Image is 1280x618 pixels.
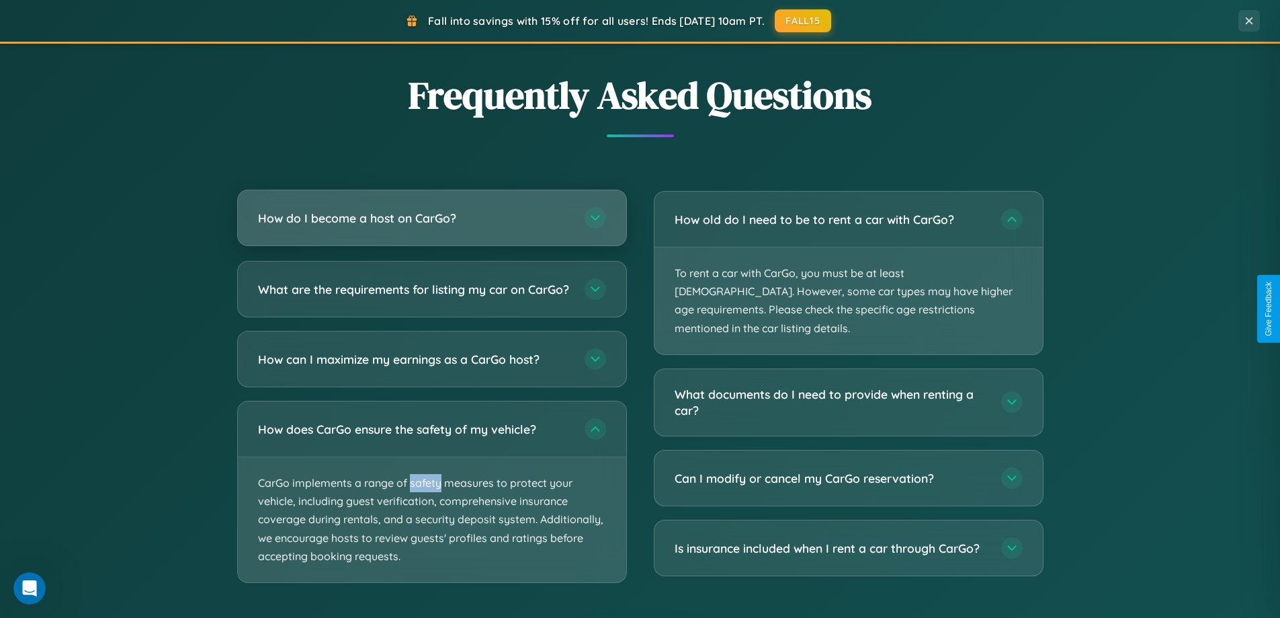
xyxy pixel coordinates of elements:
[258,351,571,368] h3: How can I maximize my earnings as a CarGo host?
[675,470,988,487] h3: Can I modify or cancel my CarGo reservation?
[13,572,46,605] iframe: Intercom live chat
[428,14,765,28] span: Fall into savings with 15% off for all users! Ends [DATE] 10am PT.
[675,386,988,419] h3: What documents do I need to provide when renting a car?
[258,421,571,438] h3: How does CarGo ensure the safety of my vehicle?
[258,281,571,298] h3: What are the requirements for listing my car on CarGo?
[238,457,626,582] p: CarGo implements a range of safety measures to protect your vehicle, including guest verification...
[775,9,831,32] button: FALL15
[237,69,1043,121] h2: Frequently Asked Questions
[675,540,988,557] h3: Is insurance included when I rent a car through CarGo?
[675,211,988,228] h3: How old do I need to be to rent a car with CarGo?
[258,210,571,227] h3: How do I become a host on CarGo?
[1264,282,1273,336] div: Give Feedback
[654,247,1043,354] p: To rent a car with CarGo, you must be at least [DEMOGRAPHIC_DATA]. However, some car types may ha...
